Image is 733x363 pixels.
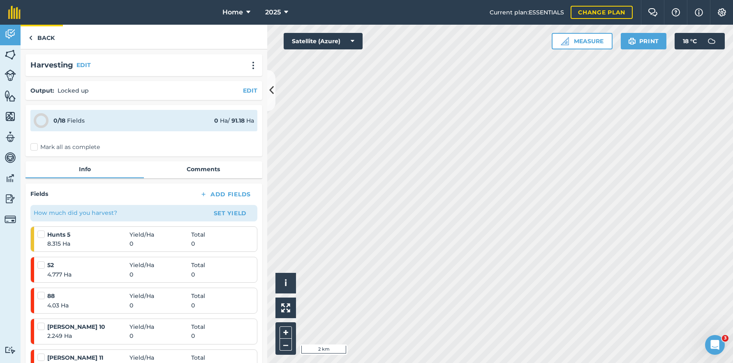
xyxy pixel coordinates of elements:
img: svg+xml;base64,PHN2ZyB4bWxucz0iaHR0cDovL3d3dy53My5vcmcvMjAwMC9zdmciIHdpZHRoPSI1NiIgaGVpZ2h0PSI2MC... [5,90,16,102]
img: A cog icon [717,8,727,16]
span: 4.777 Ha [47,270,129,279]
img: fieldmargin Logo [8,6,21,19]
img: svg+xml;base64,PD94bWwgdmVyc2lvbj0iMS4wIiBlbmNvZGluZz0idXRmLTgiPz4KPCEtLSBHZW5lcmF0b3I6IEFkb2JlIE... [5,131,16,143]
img: svg+xml;base64,PD94bWwgdmVyc2lvbj0iMS4wIiBlbmNvZGluZz0idXRmLTgiPz4KPCEtLSBHZW5lcmF0b3I6IEFkb2JlIE... [703,33,720,49]
span: Yield / Ha [129,230,191,239]
img: svg+xml;base64,PD94bWwgdmVyc2lvbj0iMS4wIiBlbmNvZGluZz0idXRmLTgiPz4KPCEtLSBHZW5lcmF0b3I6IEFkb2JlIE... [5,172,16,184]
span: 0 [191,239,195,248]
label: Mark all as complete [30,143,100,151]
img: svg+xml;base64,PHN2ZyB4bWxucz0iaHR0cDovL3d3dy53My5vcmcvMjAwMC9zdmciIHdpZHRoPSI1NiIgaGVpZ2h0PSI2MC... [5,49,16,61]
div: Ha / Ha [214,116,254,125]
button: Set Yield [206,207,254,220]
img: svg+xml;base64,PHN2ZyB4bWxucz0iaHR0cDovL3d3dy53My5vcmcvMjAwMC9zdmciIHdpZHRoPSI5IiBoZWlnaHQ9IjI0Ii... [29,33,32,43]
strong: 0 [214,117,218,124]
img: svg+xml;base64,PD94bWwgdmVyc2lvbj0iMS4wIiBlbmNvZGluZz0idXRmLTgiPz4KPCEtLSBHZW5lcmF0b3I6IEFkb2JlIE... [5,214,16,225]
img: svg+xml;base64,PD94bWwgdmVyc2lvbj0iMS4wIiBlbmNvZGluZz0idXRmLTgiPz4KPCEtLSBHZW5lcmF0b3I6IEFkb2JlIE... [5,151,16,164]
a: Change plan [571,6,633,19]
img: svg+xml;base64,PD94bWwgdmVyc2lvbj0iMS4wIiBlbmNvZGluZz0idXRmLTgiPz4KPCEtLSBHZW5lcmF0b3I6IEFkb2JlIE... [5,193,16,205]
button: Satellite (Azure) [284,33,363,49]
button: Measure [552,33,613,49]
p: Locked up [58,86,89,95]
span: Total [191,322,205,331]
div: Fields [53,116,85,125]
button: Print [621,33,667,49]
img: svg+xml;base64,PD94bWwgdmVyc2lvbj0iMS4wIiBlbmNvZGluZz0idXRmLTgiPz4KPCEtLSBHZW5lcmF0b3I6IEFkb2JlIE... [5,70,16,81]
span: 3 [722,335,728,342]
button: + [280,326,292,339]
span: Total [191,230,205,239]
img: svg+xml;base64,PHN2ZyB4bWxucz0iaHR0cDovL3d3dy53My5vcmcvMjAwMC9zdmciIHdpZHRoPSIxOSIgaGVpZ2h0PSIyNC... [628,36,636,46]
strong: 52 [47,261,129,270]
span: 0 [129,239,191,248]
button: EDIT [243,86,257,95]
span: i [284,278,287,288]
strong: Hunts 5 [47,230,129,239]
span: 0 [191,331,195,340]
h4: Output : [30,86,54,95]
span: Total [191,353,205,362]
h2: Harvesting [30,59,73,71]
span: 2.249 Ha [47,331,129,340]
span: 2025 [265,7,281,17]
button: Add Fields [193,188,257,200]
button: EDIT [76,60,91,70]
h4: Fields [30,189,48,198]
p: How much did you harvest? [34,208,117,217]
img: svg+xml;base64,PHN2ZyB4bWxucz0iaHR0cDovL3d3dy53My5vcmcvMjAwMC9zdmciIHdpZHRoPSIxNyIgaGVpZ2h0PSIxNy... [695,7,703,17]
span: Yield / Ha [129,291,191,300]
button: i [275,273,296,293]
span: 4.03 Ha [47,301,129,310]
span: 8.315 Ha [47,239,129,248]
span: Yield / Ha [129,353,191,362]
img: Four arrows, one pointing top left, one top right, one bottom right and the last bottom left [281,303,290,312]
img: A question mark icon [671,8,681,16]
span: 0 [129,301,191,310]
strong: 0 / 18 [53,117,65,124]
strong: [PERSON_NAME] 10 [47,322,129,331]
span: 0 [129,331,191,340]
span: 0 [129,270,191,279]
span: Total [191,291,205,300]
img: svg+xml;base64,PHN2ZyB4bWxucz0iaHR0cDovL3d3dy53My5vcmcvMjAwMC9zdmciIHdpZHRoPSI1NiIgaGVpZ2h0PSI2MC... [5,110,16,123]
span: 0 [191,301,195,310]
span: Yield / Ha [129,261,191,270]
button: – [280,339,292,351]
img: svg+xml;base64,PHN2ZyB4bWxucz0iaHR0cDovL3d3dy53My5vcmcvMjAwMC9zdmciIHdpZHRoPSIyMCIgaGVpZ2h0PSIyNC... [248,61,258,70]
span: Current plan : ESSENTIALS [490,8,564,17]
strong: 88 [47,291,129,300]
button: 18 °C [675,33,725,49]
img: svg+xml;base64,PD94bWwgdmVyc2lvbj0iMS4wIiBlbmNvZGluZz0idXRmLTgiPz4KPCEtLSBHZW5lcmF0b3I6IEFkb2JlIE... [5,346,16,354]
a: Info [25,161,144,177]
span: Yield / Ha [129,322,191,331]
a: Comments [144,161,262,177]
span: 18 ° C [683,33,697,49]
iframe: Intercom live chat [705,335,725,355]
img: Two speech bubbles overlapping with the left bubble in the forefront [648,8,658,16]
span: 0 [191,270,195,279]
strong: 91.18 [231,117,245,124]
span: Home [222,7,243,17]
a: Back [21,25,63,49]
strong: [PERSON_NAME] 11 [47,353,129,362]
span: Total [191,261,205,270]
img: svg+xml;base64,PD94bWwgdmVyc2lvbj0iMS4wIiBlbmNvZGluZz0idXRmLTgiPz4KPCEtLSBHZW5lcmF0b3I6IEFkb2JlIE... [5,28,16,40]
img: Ruler icon [561,37,569,45]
